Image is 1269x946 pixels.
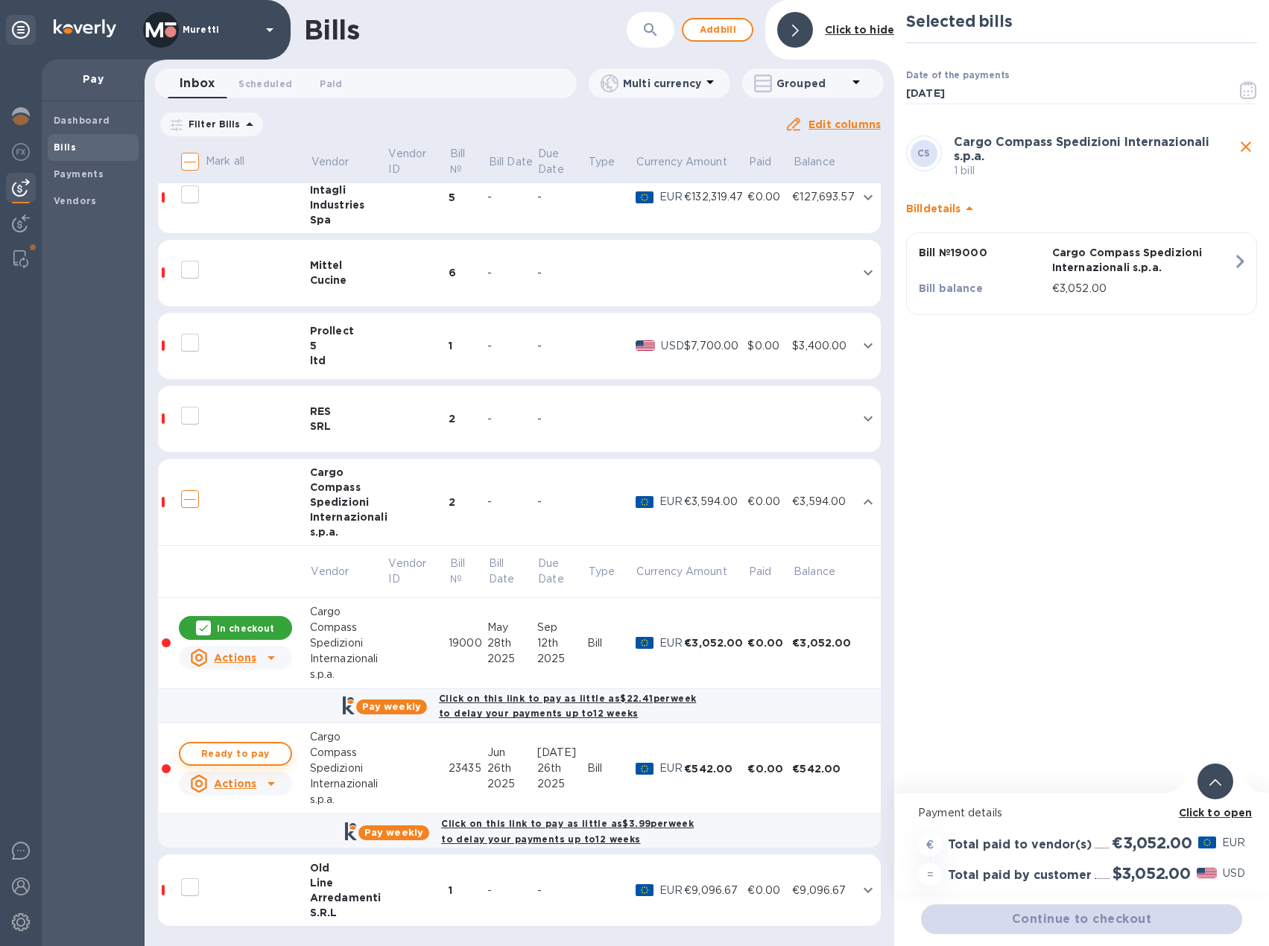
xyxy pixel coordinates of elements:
[538,556,566,587] p: Due Date
[537,189,587,205] div: -
[538,556,586,587] span: Due Date
[623,76,701,91] p: Multi currency
[487,635,537,651] div: 28th
[311,154,349,170] p: Vendor
[310,604,387,620] div: Cargo
[310,620,387,635] div: Compass
[919,245,1046,260] p: Bill № 19000
[749,154,791,170] span: Paid
[794,154,855,170] span: Balance
[1222,835,1245,851] p: EUR
[487,411,537,427] div: -
[310,495,387,509] div: Spedizioni
[310,875,387,890] div: Line
[636,154,683,170] p: Currency
[489,556,516,587] p: Bill Date
[310,509,387,524] div: Internazionali
[487,189,537,205] div: -
[659,883,684,898] p: EUR
[487,745,537,761] div: Jun
[1113,864,1191,883] h2: $3,052.00
[661,338,684,354] p: USD
[537,745,587,761] div: [DATE]
[684,494,747,509] div: €3,594.00
[906,12,1257,31] h2: Selected bills
[310,323,387,338] div: Prollect
[388,556,447,587] span: Vendor ID
[792,338,855,354] div: $3,400.00
[311,154,368,170] span: Vendor
[449,338,487,353] div: 1
[310,404,387,419] div: RES
[439,693,696,720] b: Click on this link to pay as little as $22.41 per week to delay your payments up to 12 weeks
[906,72,1009,80] label: Date of the payments
[684,338,747,354] div: $7,700.00
[450,556,487,587] span: Bill №
[449,495,487,509] div: 2
[449,265,487,280] div: 6
[206,153,244,169] p: Mark all
[310,182,387,197] div: Intagli
[587,761,636,776] div: Bill
[776,76,847,91] p: Grouped
[659,635,684,651] p: EUR
[537,635,587,651] div: 12th
[310,338,387,353] div: 5
[217,622,274,635] p: In checkout
[686,154,747,170] span: Amount
[487,338,537,354] div: -
[857,879,879,901] button: expand row
[538,146,586,177] p: Due Date
[310,465,387,480] div: Cargo
[686,564,727,580] p: Amount
[487,761,537,776] div: 26th
[238,76,292,92] span: Scheduled
[449,635,487,651] div: 19000
[747,494,792,509] div: €0.00
[364,827,423,838] b: Pay weekly
[310,635,387,651] div: Spedizioni
[362,701,421,712] b: Pay weekly
[589,154,615,170] p: Type
[310,761,387,776] div: Spedizioni
[857,491,879,513] button: expand row
[1197,868,1217,878] img: USD
[449,190,487,205] div: 5
[310,419,387,434] div: SRL
[857,407,879,430] button: expand row
[310,524,387,539] div: s.p.a.
[747,635,792,650] div: €0.00
[54,115,110,126] b: Dashboard
[747,189,792,205] div: €0.00
[537,494,587,509] div: -
[310,667,387,682] div: s.p.a.
[487,620,537,635] div: May
[857,334,879,357] button: expand row
[449,761,487,776] div: 23435
[537,620,587,635] div: Sep
[918,863,942,886] div: =
[388,556,428,587] p: Vendor ID
[857,261,879,284] button: expand row
[747,338,792,354] div: $0.00
[54,142,76,153] b: Bills
[1052,245,1232,275] p: Cargo Compass Spedizioni Internazionali s.p.a.
[825,24,894,36] b: Click to hide
[1052,281,1232,296] p: €3,052.00
[320,76,342,92] span: Paid
[794,154,835,170] p: Balance
[183,25,257,35] p: Muretti
[659,494,684,509] p: EUR
[310,651,387,667] div: Internazionali
[54,72,133,86] p: Pay
[537,338,587,354] div: -
[684,761,747,776] div: €542.00
[926,839,934,851] strong: €
[489,154,533,170] p: Bill Date
[794,564,855,580] span: Balance
[310,860,387,875] div: Old
[659,761,684,776] p: EUR
[311,564,349,580] p: Vendor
